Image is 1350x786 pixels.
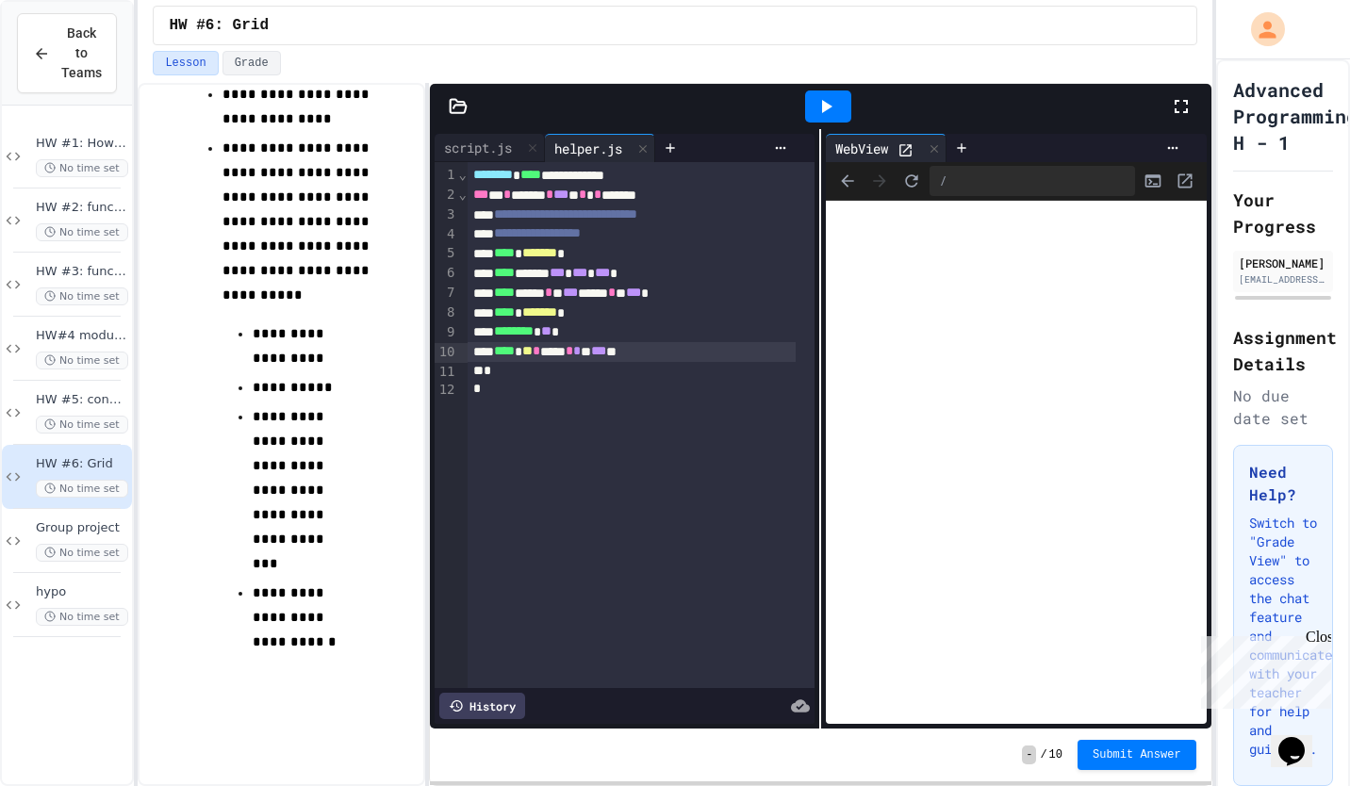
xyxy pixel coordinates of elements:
button: Console [1139,167,1167,195]
span: No time set [36,416,128,434]
span: HW #1: How are you feeling? [36,136,128,152]
h2: Assignment Details [1233,324,1333,377]
span: HW #3: functions with return [36,264,128,280]
p: Switch to "Grade View" to access the chat feature and communicate with your teacher for help and ... [1249,514,1317,759]
button: Lesson [153,51,218,75]
span: - [1022,745,1036,764]
div: [EMAIL_ADDRESS][DOMAIN_NAME] [1239,272,1327,287]
span: Group project [36,520,128,536]
span: No time set [36,352,128,369]
div: helper.js [545,134,655,162]
div: WebView [826,134,947,162]
div: 10 [435,343,458,363]
span: No time set [36,223,128,241]
iframe: Web Preview [826,201,1206,725]
span: HW #6: Grid [36,456,128,472]
span: / [1040,747,1046,762]
span: No time set [36,544,128,562]
span: Submit Answer [1093,747,1181,762]
span: No time set [36,287,128,305]
iframe: chat widget [1271,711,1331,767]
div: / [930,166,1134,196]
div: My Account [1231,8,1290,51]
span: No time set [36,480,128,498]
iframe: chat widget [1194,629,1331,709]
div: [PERSON_NAME] [1239,254,1327,271]
div: 2 [435,186,458,205]
div: 6 [435,264,458,284]
button: Back to Teams [17,13,117,93]
div: 9 [435,323,458,343]
span: HW#4 modules and quadratic equation [36,328,128,344]
div: 11 [435,363,458,382]
div: 12 [435,381,458,400]
h3: Need Help? [1249,461,1317,506]
span: hypo [36,584,128,600]
div: script.js [435,138,521,157]
span: 10 [1049,747,1062,762]
span: HW #5: conditionals [36,392,128,408]
button: Refresh [897,167,926,195]
button: Submit Answer [1078,740,1196,770]
div: 8 [435,303,458,323]
span: Back to Teams [61,24,102,83]
div: 1 [435,166,458,186]
div: 3 [435,205,458,225]
div: WebView [826,139,897,158]
div: Chat with us now!Close [8,8,130,120]
div: script.js [435,134,545,162]
div: helper.js [545,139,632,158]
div: 5 [435,244,458,264]
span: Back [833,167,862,195]
span: Fold line [458,167,468,182]
div: 7 [435,284,458,303]
span: HW #2: functions [36,200,128,216]
span: Fold line [458,187,468,202]
button: Open in new tab [1171,167,1199,195]
span: Forward [865,167,894,195]
h2: Your Progress [1233,187,1333,239]
div: No due date set [1233,385,1333,430]
span: HW #6: Grid [169,14,269,37]
div: 4 [435,225,458,245]
span: No time set [36,608,128,626]
div: History [439,693,525,719]
span: No time set [36,159,128,177]
button: Grade [222,51,281,75]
